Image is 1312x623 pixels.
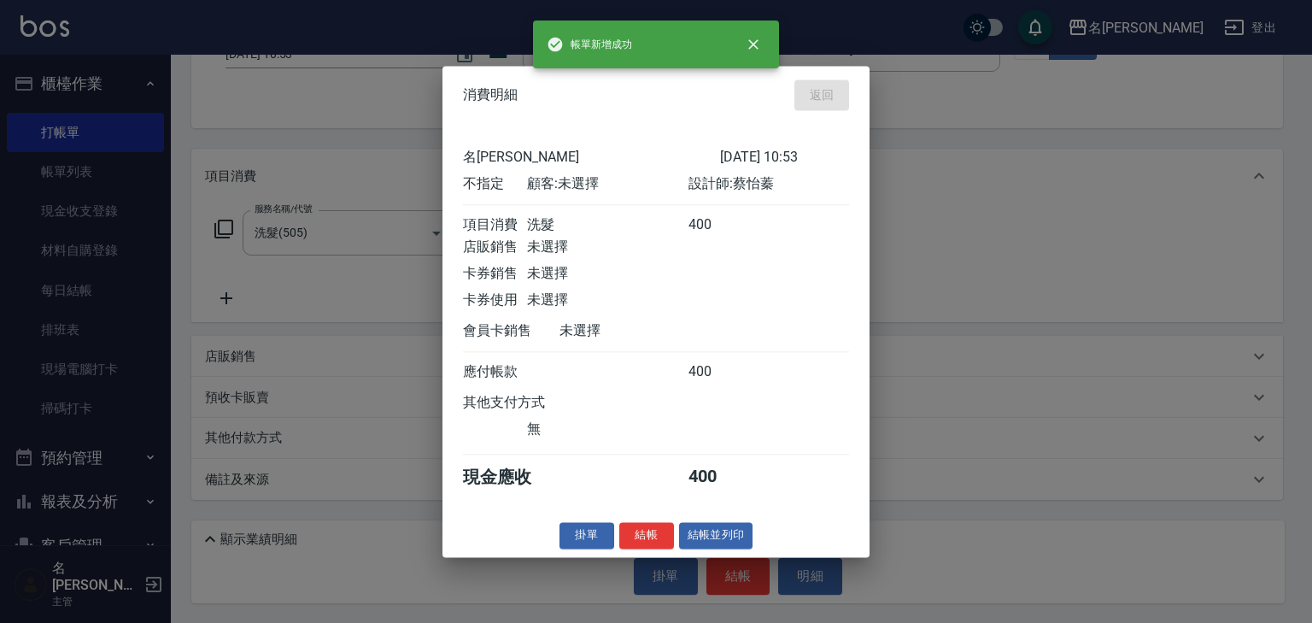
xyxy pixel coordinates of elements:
[463,291,527,309] div: 卡券使用
[527,238,688,256] div: 未選擇
[688,175,849,193] div: 設計師: 蔡怡蓁
[527,216,688,234] div: 洗髮
[463,363,527,381] div: 應付帳款
[463,322,559,340] div: 會員卡銷售
[463,86,518,103] span: 消費明細
[463,466,559,489] div: 現金應收
[463,175,527,193] div: 不指定
[463,265,527,283] div: 卡券銷售
[679,522,753,549] button: 結帳並列印
[547,36,632,53] span: 帳單新增成功
[619,522,674,549] button: 結帳
[720,149,849,167] div: [DATE] 10:53
[463,149,720,167] div: 名[PERSON_NAME]
[527,265,688,283] div: 未選擇
[688,216,753,234] div: 400
[559,322,720,340] div: 未選擇
[735,26,772,63] button: close
[527,175,688,193] div: 顧客: 未選擇
[527,291,688,309] div: 未選擇
[463,216,527,234] div: 項目消費
[688,466,753,489] div: 400
[688,363,753,381] div: 400
[463,238,527,256] div: 店販銷售
[463,394,592,412] div: 其他支付方式
[527,420,688,438] div: 無
[559,522,614,549] button: 掛單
